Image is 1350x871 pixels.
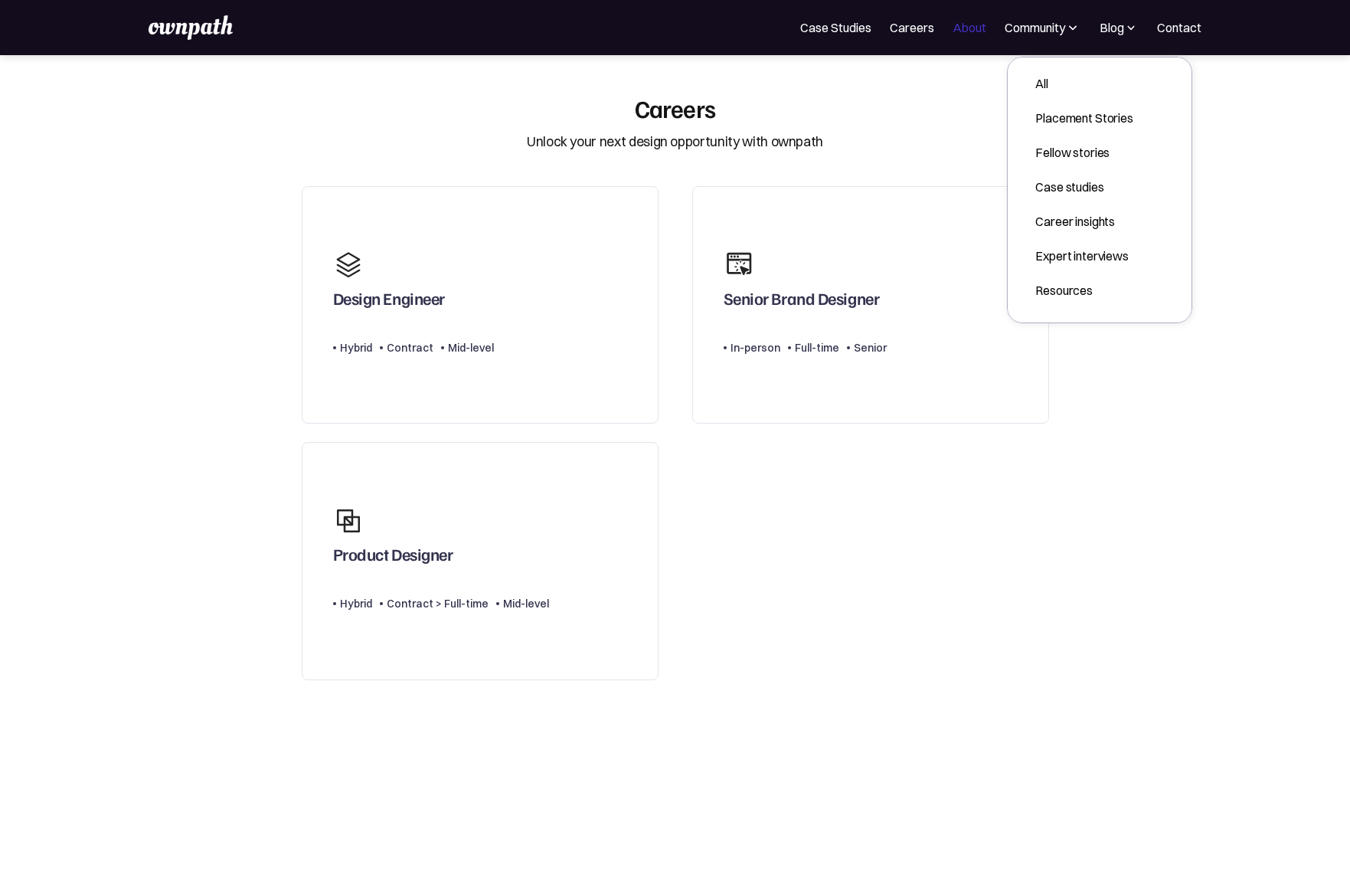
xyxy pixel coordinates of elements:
div: Senior Brand Designer [724,288,880,316]
a: Case Studies [800,18,871,37]
div: Blog [1099,18,1139,37]
div: Community [1005,18,1065,37]
div: Careers [635,93,716,123]
div: Mid-level [503,594,549,613]
a: Expert interviews [1023,242,1145,270]
a: Fellow stories [1023,139,1145,166]
div: Community [1005,18,1080,37]
nav: Blog [1007,57,1191,323]
div: Hybrid [340,594,372,613]
div: Case studies [1035,178,1133,196]
a: Product DesignerHybridContract > Full-timeMid-level [302,442,659,680]
a: Careers [890,18,934,37]
div: Senior [854,339,887,357]
div: Design Engineer [333,288,445,316]
a: About [953,18,986,37]
div: Resources [1035,281,1133,300]
a: Resources [1023,277,1145,304]
a: All [1023,70,1145,97]
a: Contact [1157,18,1201,37]
div: Blog [1100,18,1124,37]
div: Mid-level [448,339,494,357]
div: Contract [387,339,433,357]
div: Product Designer [333,544,453,571]
div: Contract > Full-time [387,594,489,613]
div: Full-time [795,339,839,357]
div: Unlock your next design opportunity with ownpath [527,132,823,152]
a: Design EngineerHybridContractMid-level [302,186,659,424]
a: Placement Stories [1023,104,1145,132]
div: Career insights [1035,212,1133,231]
a: Senior Brand DesignerIn-personFull-timeSenior [692,186,1049,424]
a: Case studies [1023,173,1145,201]
div: All [1035,74,1133,93]
div: Placement Stories [1035,109,1133,127]
div: Fellow stories [1035,143,1133,162]
div: In-person [731,339,780,357]
div: Hybrid [340,339,372,357]
a: Career insights [1023,208,1145,235]
div: Expert interviews [1035,247,1133,265]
